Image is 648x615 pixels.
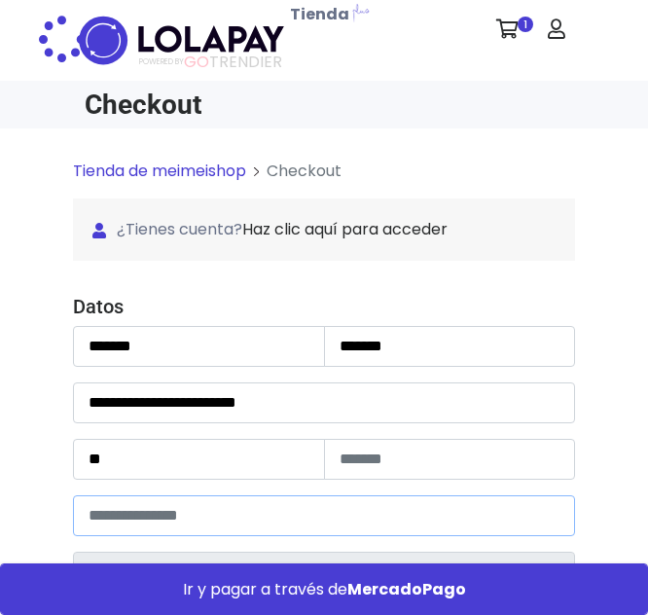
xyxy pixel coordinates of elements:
[347,578,466,600] strong: MercadoPago
[242,218,448,240] a: Haz clic aquí para acceder
[85,89,563,121] h1: Checkout
[73,295,575,318] h4: Datos
[139,54,282,71] span: TRENDIER
[92,218,556,241] span: ¿Tienes cuenta?
[184,51,209,73] span: GO
[290,3,349,25] b: Tienda
[73,10,290,71] img: logo
[518,17,533,32] span: 1
[73,160,246,182] a: Tienda de meimeishop
[139,56,184,67] span: POWERED BY
[246,160,342,183] li: Checkout
[73,160,575,199] nav: breadcrumb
